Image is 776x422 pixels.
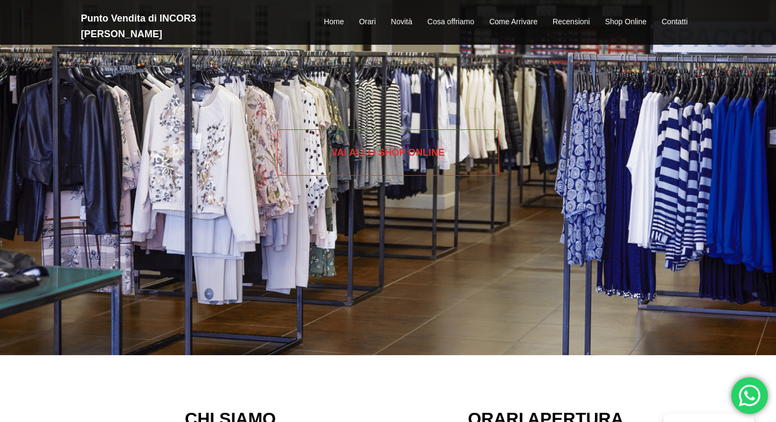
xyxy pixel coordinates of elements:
[277,129,500,176] a: Vai allo SHOP ONLINE
[662,16,688,29] a: Contatti
[605,16,647,29] a: Shop Online
[489,16,537,29] a: Come Arrivare
[81,11,275,42] h2: Punto Vendita di INCOR3 [PERSON_NAME]
[731,377,768,414] div: 'Hai
[427,16,474,29] a: Cosa offriamo
[324,16,344,29] a: Home
[552,16,590,29] a: Recensioni
[391,16,412,29] a: Novità
[359,16,376,29] a: Orari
